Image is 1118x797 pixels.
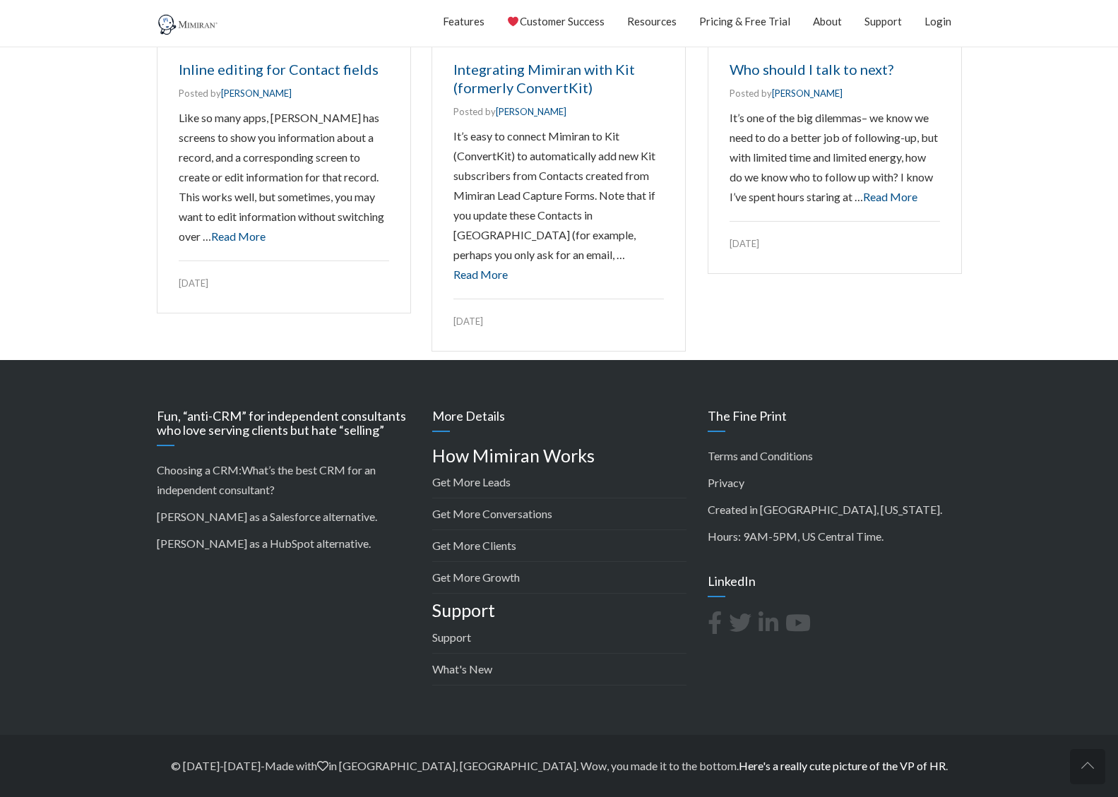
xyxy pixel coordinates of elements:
[179,108,389,246] p: Like so many apps, [PERSON_NAME] has screens to show you information about a record, and a corres...
[813,4,842,39] a: About
[157,756,962,776] p: -
[443,4,484,39] a: Features
[708,409,962,432] h3: The Fine Print
[432,507,552,520] a: Get More Conversations
[179,277,208,289] time: [DATE]
[453,106,566,117] span: Posted by
[265,759,948,772] span: Made with in [GEOGRAPHIC_DATA], [GEOGRAPHIC_DATA]. Wow, you made it to the bottom. .
[432,539,516,552] a: Get More Clients
[157,14,220,35] img: Mimiran CRM
[507,4,604,39] a: Customer Success
[432,570,520,584] a: Get More Growth
[699,4,790,39] a: Pricing & Free Trial
[157,460,411,500] p: Choosing a CRM:
[708,527,962,546] p: Hours: 9AM-5PM, US Central Time.
[171,759,261,772] span: © [DATE]-[DATE]
[221,88,292,99] a: [PERSON_NAME]
[730,238,759,249] time: [DATE]
[453,316,483,327] time: [DATE]
[157,409,411,446] h3: Fun, “anti-CRM” for independent consultants who love serving clients but hate “selling”
[432,662,492,676] a: What's New
[496,106,566,117] a: [PERSON_NAME]
[453,61,635,96] a: Integrating Mimiran with Kit (formerly ConvertKit)
[453,268,508,281] a: Read More
[708,575,962,597] h3: LinkedIn
[739,759,946,772] a: Here's a really cute picture of the VP of HR
[432,630,471,644] a: Support
[730,88,843,99] span: Posted by
[432,409,686,432] h3: More Details
[772,88,843,99] a: [PERSON_NAME]
[157,463,376,496] a: What’s the best CRM for an independent consultant?
[157,537,369,550] a: [PERSON_NAME] as a HubSpot alternative
[863,190,917,203] a: Read More
[157,510,375,523] a: [PERSON_NAME] as a Salesforce alternative
[508,16,518,27] img: ❤️
[924,4,951,39] a: Login
[211,229,266,243] a: Read More
[157,507,411,527] p: .
[730,108,940,207] p: It’s one of the big dilemmas– we know we need to do a better job of following-up, but with limite...
[179,88,292,99] span: Posted by
[453,126,664,284] p: It’s easy to connect Mimiran to Kit (ConvertKit) to automatically add new Kit subscribers from Co...
[708,449,813,462] a: Terms and Conditions
[708,476,744,489] a: Privacy
[730,61,893,78] a: Who should I talk to next?
[708,500,962,520] p: Created in [GEOGRAPHIC_DATA], [US_STATE].
[179,61,379,78] a: Inline editing for Contact fields
[864,4,902,39] a: Support
[432,475,511,489] a: Get More Leads
[627,4,677,39] a: Resources
[157,534,411,553] p: .
[432,601,686,621] h4: Support
[432,446,686,466] h4: How Mimiran Works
